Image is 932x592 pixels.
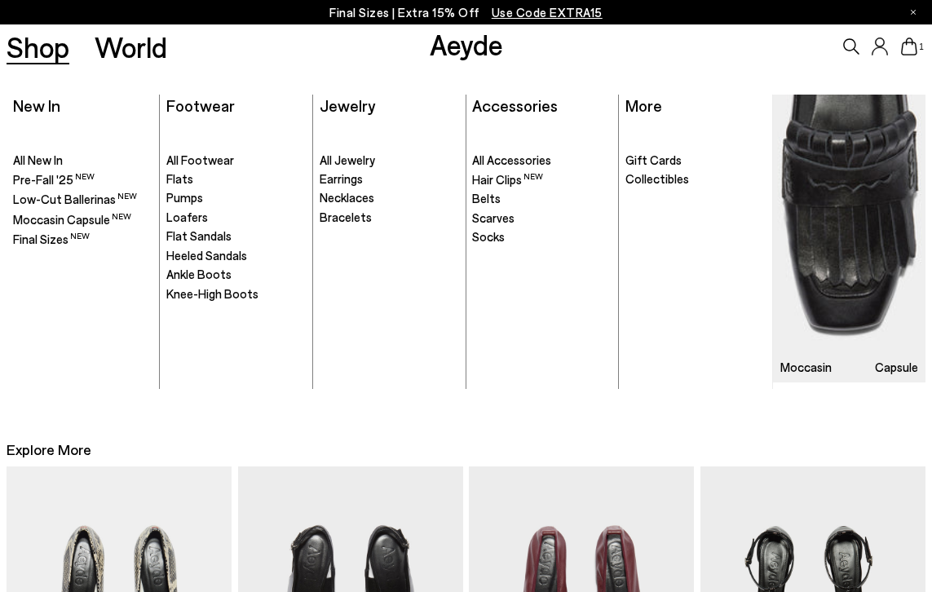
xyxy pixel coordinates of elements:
[472,95,558,115] a: Accessories
[917,42,925,51] span: 1
[13,152,63,167] span: All New In
[7,33,69,61] a: Shop
[166,228,232,243] span: Flat Sandals
[13,212,131,227] span: Moccasin Capsule
[320,190,459,206] a: Necklaces
[472,229,505,244] span: Socks
[320,190,374,205] span: Necklaces
[320,95,375,115] a: Jewelry
[773,95,925,383] a: Moccasin Capsule
[95,33,167,61] a: World
[625,152,682,167] span: Gift Cards
[166,228,306,245] a: Flat Sandals
[472,210,612,227] a: Scarves
[472,172,543,187] span: Hair Clips
[166,210,208,224] span: Loafers
[320,210,372,224] span: Bracelets
[13,95,60,115] a: New In
[320,152,375,167] span: All Jewelry
[166,171,193,186] span: Flats
[166,286,258,301] span: Knee-High Boots
[492,5,603,20] span: Navigate to /collections/ss25-final-sizes
[472,210,515,225] span: Scarves
[320,171,459,188] a: Earrings
[166,248,247,263] span: Heeled Sandals
[166,190,203,205] span: Pumps
[166,210,306,226] a: Loafers
[13,191,152,208] a: Low-Cut Ballerinas
[166,152,306,169] a: All Footwear
[625,171,766,188] a: Collectibles
[166,286,306,303] a: Knee-High Boots
[320,171,363,186] span: Earrings
[773,95,925,383] img: Mobile_e6eede4d-78b8-4bd1-ae2a-4197e375e133_900x.jpg
[13,152,152,169] a: All New In
[13,232,90,246] span: Final Sizes
[901,38,917,55] a: 1
[472,191,612,207] a: Belts
[625,171,689,186] span: Collectibles
[875,361,918,373] h3: Capsule
[13,171,152,188] a: Pre-Fall '25
[472,229,612,245] a: Socks
[472,171,612,188] a: Hair Clips
[166,152,234,167] span: All Footwear
[13,172,95,187] span: Pre-Fall '25
[166,95,235,115] a: Footwear
[329,2,603,23] p: Final Sizes | Extra 15% Off
[625,152,766,169] a: Gift Cards
[166,190,306,206] a: Pumps
[780,361,832,373] h3: Moccasin
[166,171,306,188] a: Flats
[430,27,503,61] a: Aeyde
[166,267,232,281] span: Ankle Boots
[13,192,137,206] span: Low-Cut Ballerinas
[13,211,152,228] a: Moccasin Capsule
[625,95,662,115] a: More
[472,152,551,167] span: All Accessories
[320,152,459,169] a: All Jewelry
[472,152,612,169] a: All Accessories
[472,191,501,205] span: Belts
[320,210,459,226] a: Bracelets
[166,267,306,283] a: Ankle Boots
[13,231,152,248] a: Final Sizes
[166,248,306,264] a: Heeled Sandals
